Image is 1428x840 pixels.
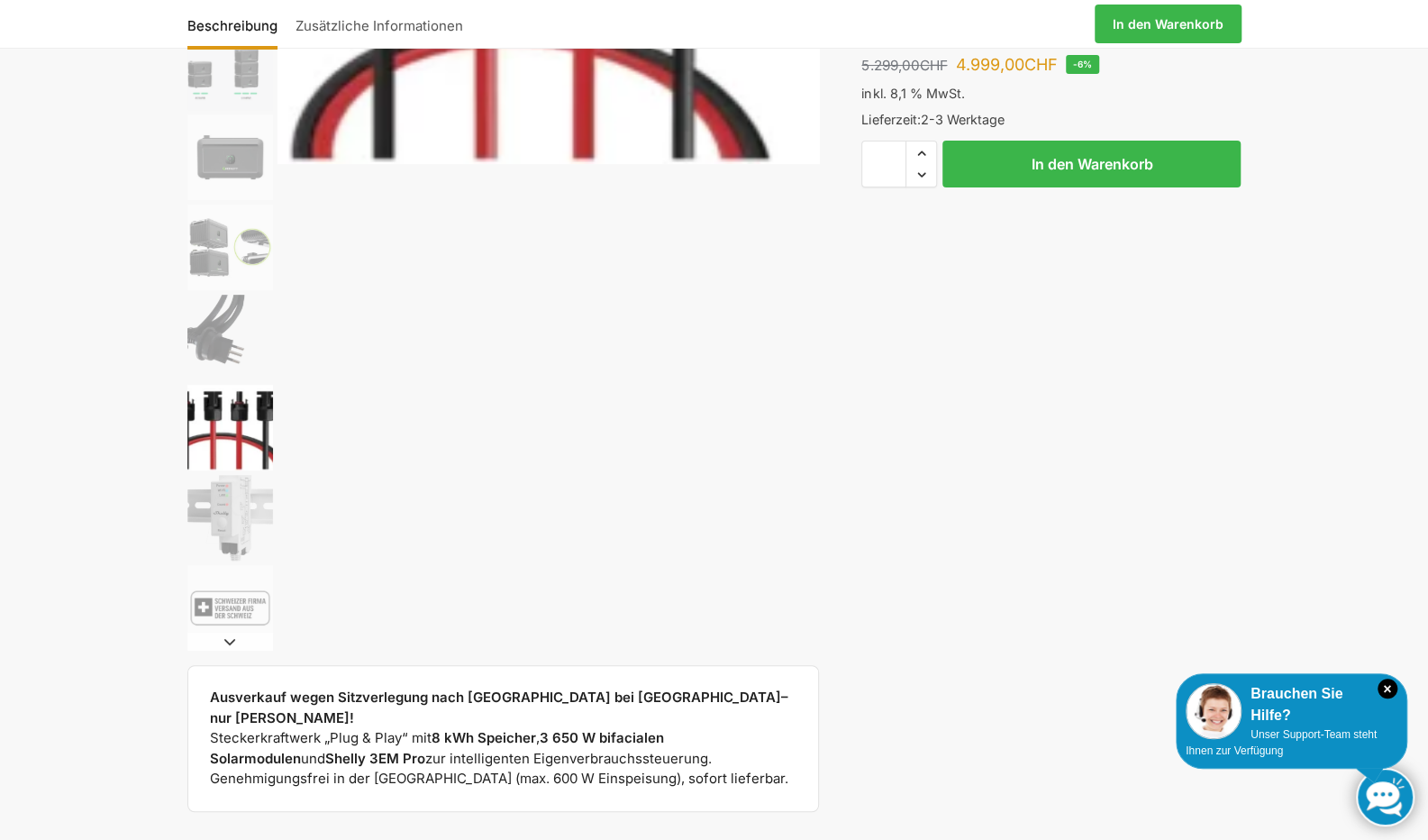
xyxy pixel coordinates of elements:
[187,114,273,200] img: growatt-noah2000-lifepo4-batteriemodul-2048wh-speicher-fuer-balkonkraftwerk
[183,22,273,112] li: 3 / 9
[1186,683,1242,739] img: Customer service
[1186,728,1377,757] span: Unser Support-Team steht Ihnen zur Verfügung
[955,55,1057,74] bdi: 4.999,00
[183,202,273,292] li: 5 / 9
[919,57,947,74] span: CHF
[187,633,273,651] button: Next slide
[187,3,287,46] a: Beschreibung
[906,142,936,165] span: Increase quantity
[187,24,273,110] img: Growatt-NOAH-2000-flexible-erweiterung
[325,750,425,767] strong: Shelly 3EM Pro
[187,565,273,651] img: Maerz-2025-12_41_06-png
[1066,55,1098,74] span: -6%
[920,112,1004,127] span: 2-3 Werktage
[942,141,1241,187] button: In den Warenkorb
[210,688,797,790] div: Steckerkraftwerk „Plug & Play“ mit , und zur intelligenten Eigenverbrauchssteuerung. Genehmigungs...
[861,86,964,101] span: inkl. 8,1 % MwSt.
[432,729,536,746] strong: 8 kWh Speicher
[1023,55,1057,74] span: CHF
[183,472,273,562] li: 8 / 9
[861,112,1004,127] span: Lieferzeit:
[187,295,273,380] img: Anschlusskabel-3meter_schweizer-stecker
[861,141,906,187] input: Produktmenge
[210,689,788,726] strong: Ausverkauf wegen Sitzverlegung nach [GEOGRAPHIC_DATA] bei [GEOGRAPHIC_DATA]– nur [PERSON_NAME]!
[861,57,947,74] bdi: 5.299,00
[183,382,273,472] li: 7 / 9
[187,385,273,470] img: Anschlusskabel_MC4
[858,198,1244,248] iframe: Sicherer Rahmen für schnelle Bezahlvorgänge
[1095,5,1242,44] a: In den Warenkorb
[187,205,273,290] img: Noah_Growatt_2000
[183,562,273,653] li: 9 / 9
[1186,683,1397,726] div: Brauchen Sie Hilfe?
[287,3,472,46] a: Zusätzliche Informationen
[187,475,273,561] img: shelly
[906,163,936,187] span: Reduce quantity
[210,729,664,767] strong: 3 650 W bifacialen Solarmodulen
[1378,679,1397,698] i: Schließen
[183,292,273,382] li: 6 / 9
[183,112,273,202] li: 4 / 9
